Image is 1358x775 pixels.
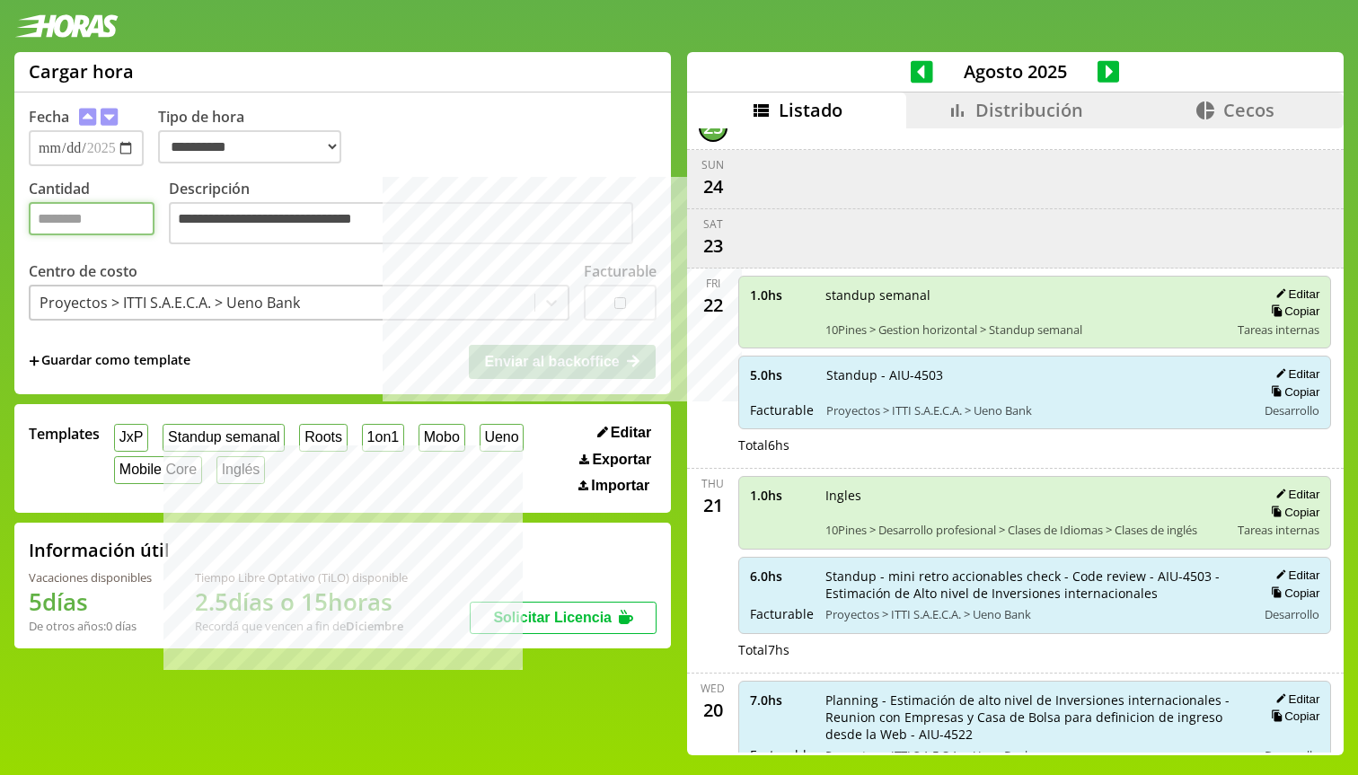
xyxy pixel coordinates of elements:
span: Cecos [1223,98,1274,122]
button: Copiar [1265,709,1319,724]
button: Editar [1270,286,1319,302]
div: Sun [701,157,724,172]
div: scrollable content [687,128,1344,753]
span: Editar [611,425,651,441]
h1: 5 días [29,586,152,618]
button: Editar [1270,691,1319,707]
span: Tareas internas [1238,321,1319,338]
span: Exportar [592,452,651,468]
div: Sat [703,216,723,232]
div: De otros años: 0 días [29,618,152,634]
label: Fecha [29,107,69,127]
label: Centro de costo [29,261,137,281]
span: 1.0 hs [750,487,813,504]
button: Editar [592,424,657,442]
span: Standup - mini retro accionables check - Code review - AIU-4503 - Estimación de Alto nivel de Inv... [825,568,1245,602]
span: Planning - Estimación de alto nivel de Inversiones internacionales - Reunion con Empresas y Casa ... [825,691,1245,743]
button: Editar [1270,366,1319,382]
span: 5.0 hs [750,366,814,383]
button: Inglés [216,456,265,484]
button: Copiar [1265,384,1319,400]
textarea: Descripción [169,202,633,244]
span: Facturable [750,746,813,763]
span: 10Pines > Gestion horizontal > Standup semanal [825,321,1226,338]
div: Recordá que vencen a fin de [195,618,408,634]
h1: 2.5 días o 15 horas [195,586,408,618]
label: Tipo de hora [158,107,356,166]
span: + [29,351,40,371]
button: Copiar [1265,586,1319,601]
button: Exportar [574,451,657,469]
div: 24 [699,172,727,201]
h1: Cargar hora [29,59,134,84]
div: 21 [699,491,727,520]
span: standup semanal [825,286,1226,304]
button: Mobo [419,424,465,452]
span: 6.0 hs [750,568,813,585]
span: Importar [591,478,649,494]
button: Copiar [1265,304,1319,319]
label: Cantidad [29,179,169,249]
select: Tipo de hora [158,130,341,163]
span: Templates [29,424,100,444]
div: 23 [699,232,727,260]
button: Editar [1270,568,1319,583]
span: Proyectos > ITTI S.A.E.C.A. > Ueno Bank [825,606,1245,622]
button: Ueno [480,424,525,452]
img: logotipo [14,14,119,38]
h2: Información útil [29,538,170,562]
span: Standup - AIU-4503 [826,366,1245,383]
button: Solicitar Licencia [470,602,657,634]
span: Facturable [750,401,814,418]
input: Cantidad [29,202,154,235]
span: Agosto 2025 [933,59,1098,84]
div: Thu [701,476,724,491]
span: Desarrollo [1265,402,1319,418]
span: Desarrollo [1265,747,1319,763]
span: 7.0 hs [750,691,813,709]
div: 22 [699,291,727,320]
button: Roots [299,424,347,452]
span: Distribución [975,98,1083,122]
div: Wed [701,681,725,696]
span: Listado [779,98,842,122]
button: 1on1 [362,424,404,452]
span: Tareas internas [1238,522,1319,538]
span: 10Pines > Desarrollo profesional > Clases de Idiomas > Clases de inglés [825,522,1226,538]
button: Copiar [1265,505,1319,520]
span: +Guardar como template [29,351,190,371]
div: Total 6 hs [738,436,1332,454]
label: Facturable [584,261,657,281]
button: Editar [1270,487,1319,502]
div: 20 [699,696,727,725]
span: Proyectos > ITTI S.A.E.C.A. > Ueno Bank [825,747,1245,763]
button: Standup semanal [163,424,285,452]
b: Diciembre [346,618,403,634]
button: Mobile Core [114,456,202,484]
span: Ingles [825,487,1226,504]
span: 1.0 hs [750,286,813,304]
div: Vacaciones disponibles [29,569,152,586]
button: JxP [114,424,148,452]
span: Solicitar Licencia [493,610,612,625]
span: Desarrollo [1265,606,1319,622]
span: Proyectos > ITTI S.A.E.C.A. > Ueno Bank [826,402,1245,418]
div: Fri [706,276,720,291]
span: Facturable [750,605,813,622]
div: Proyectos > ITTI S.A.E.C.A. > Ueno Bank [40,293,300,313]
label: Descripción [169,179,657,249]
div: Tiempo Libre Optativo (TiLO) disponible [195,569,408,586]
div: Total 7 hs [738,641,1332,658]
